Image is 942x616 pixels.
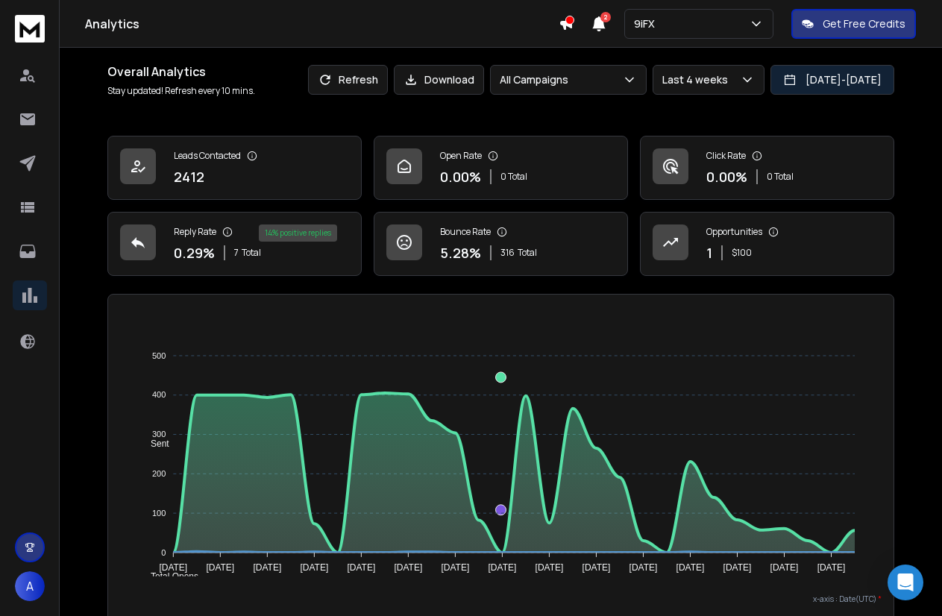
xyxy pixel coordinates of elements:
[107,136,362,200] a: Leads Contacted2412
[500,247,515,259] span: 316
[394,65,484,95] button: Download
[770,562,799,573] tspan: [DATE]
[706,226,762,238] p: Opportunities
[634,16,661,31] p: 9iFX
[600,12,611,22] span: 2
[676,562,705,573] tspan: [DATE]
[152,391,166,400] tspan: 400
[15,571,45,601] button: A
[347,562,375,573] tspan: [DATE]
[706,150,746,162] p: Click Rate
[489,562,517,573] tspan: [DATE]
[640,212,894,276] a: Opportunities1$100
[253,562,281,573] tspan: [DATE]
[583,562,611,573] tspan: [DATE]
[394,562,422,573] tspan: [DATE]
[107,63,255,81] h1: Overall Analytics
[440,150,482,162] p: Open Rate
[152,469,166,478] tspan: 200
[706,242,712,263] p: 1
[640,136,894,200] a: Click Rate0.00%0 Total
[107,212,362,276] a: Reply Rate0.29%7Total14% positive replies
[120,594,882,605] p: x-axis : Date(UTC)
[374,212,628,276] a: Bounce Rate5.28%316Total
[706,166,747,187] p: 0.00 %
[723,562,752,573] tspan: [DATE]
[374,136,628,200] a: Open Rate0.00%0 Total
[159,562,187,573] tspan: [DATE]
[174,226,216,238] p: Reply Rate
[15,15,45,43] img: logo
[791,9,916,39] button: Get Free Credits
[424,72,474,87] p: Download
[518,247,537,259] span: Total
[629,562,658,573] tspan: [DATE]
[152,430,166,439] tspan: 300
[339,72,378,87] p: Refresh
[440,166,481,187] p: 0.00 %
[441,562,469,573] tspan: [DATE]
[823,16,905,31] p: Get Free Credits
[174,166,204,187] p: 2412
[174,150,241,162] p: Leads Contacted
[888,565,923,600] div: Open Intercom Messenger
[662,72,734,87] p: Last 4 weeks
[500,72,574,87] p: All Campaigns
[139,571,198,582] span: Total Opens
[732,247,752,259] p: $ 100
[206,562,234,573] tspan: [DATE]
[440,226,491,238] p: Bounce Rate
[107,85,255,97] p: Stay updated! Refresh every 10 mins.
[300,562,328,573] tspan: [DATE]
[161,548,166,557] tspan: 0
[536,562,564,573] tspan: [DATE]
[817,562,846,573] tspan: [DATE]
[259,224,337,242] div: 14 % positive replies
[174,242,215,263] p: 0.29 %
[234,247,239,259] span: 7
[85,15,559,33] h1: Analytics
[242,247,261,259] span: Total
[152,351,166,360] tspan: 500
[152,509,166,518] tspan: 100
[770,65,894,95] button: [DATE]-[DATE]
[767,171,794,183] p: 0 Total
[440,242,481,263] p: 5.28 %
[139,439,169,449] span: Sent
[308,65,388,95] button: Refresh
[500,171,527,183] p: 0 Total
